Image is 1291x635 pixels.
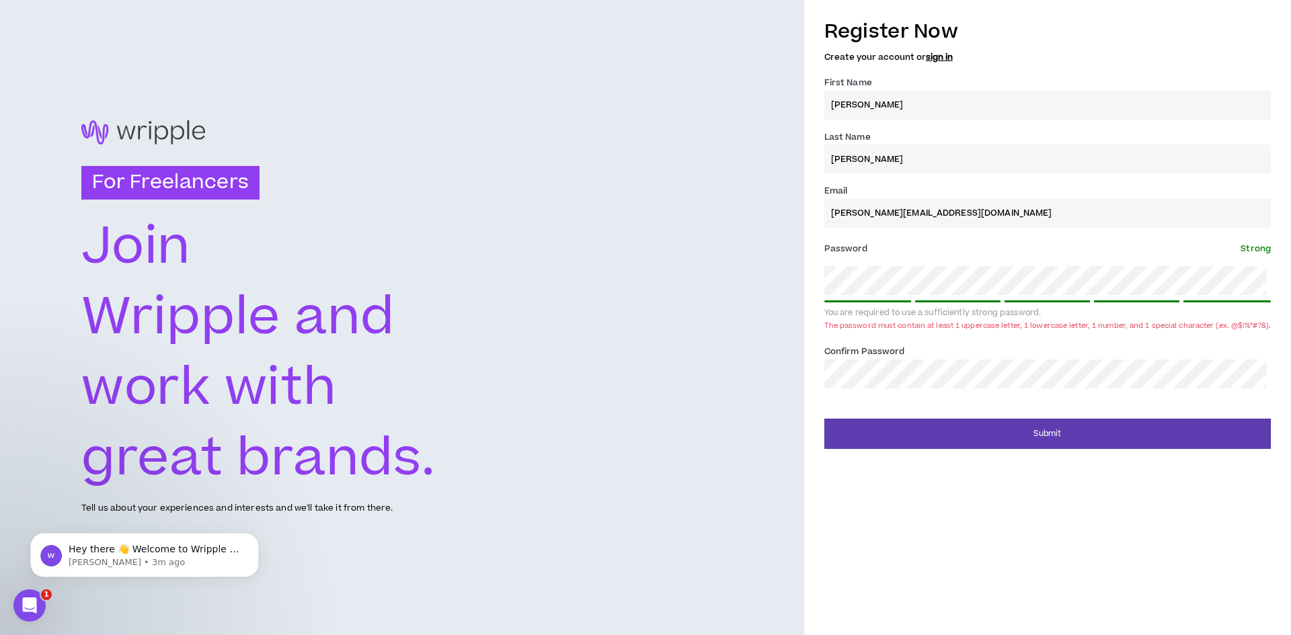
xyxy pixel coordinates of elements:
span: Password [824,243,868,255]
h3: Register Now [824,17,1271,46]
span: Strong [1241,243,1271,255]
p: Tell us about your experiences and interests and we'll take it from there. [81,502,393,515]
input: First name [824,91,1271,120]
label: Confirm Password [824,341,905,362]
input: Last name [824,144,1271,173]
h3: For Freelancers [81,166,260,200]
iframe: Intercom notifications message [10,505,279,599]
iframe: Intercom live chat [13,589,46,622]
text: Join [81,210,192,284]
div: You are required to use a sufficiently strong password. [824,308,1271,319]
label: First Name [824,72,872,93]
label: Last Name [824,126,871,148]
button: Submit [824,419,1271,449]
h5: Create your account or [824,52,1271,62]
span: 1 [41,589,52,600]
a: sign in [926,51,953,63]
div: The password must contain at least 1 uppercase letter, 1 lowercase letter, 1 number, and 1 specia... [824,321,1271,331]
label: Email [824,180,848,202]
text: Wripple and [81,281,395,354]
input: Enter Email [824,199,1271,228]
text: work with [81,351,337,425]
text: great brands. [81,421,435,495]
